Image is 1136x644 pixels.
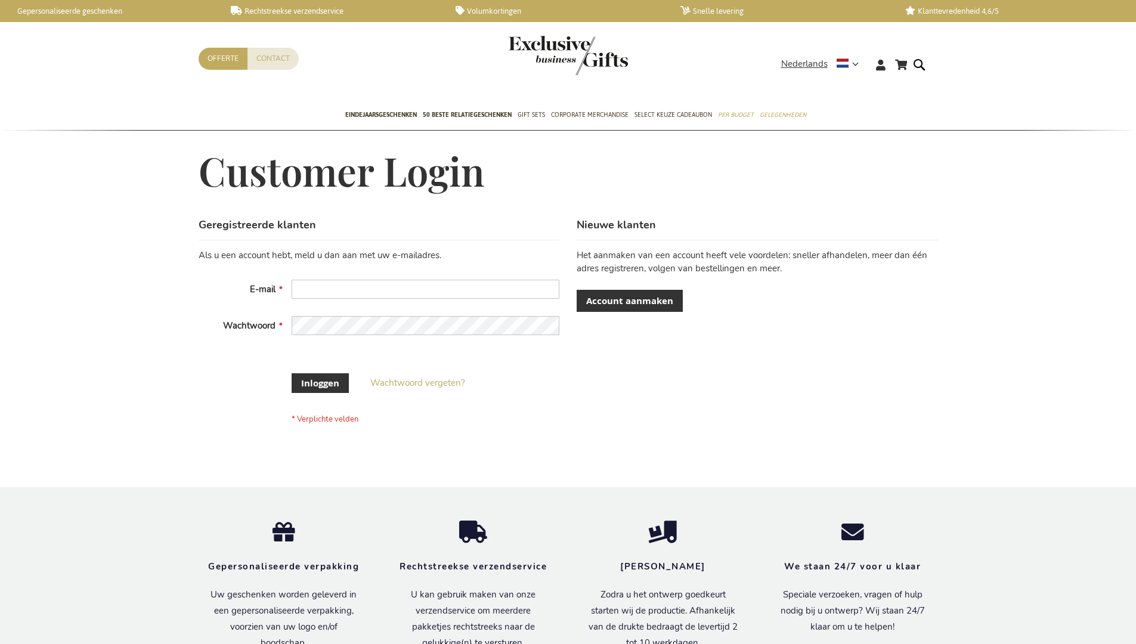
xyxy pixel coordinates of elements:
[509,36,568,75] a: store logo
[250,283,276,295] span: E-mail
[6,6,212,16] a: Gepersonaliseerde geschenken
[345,101,417,131] a: Eindejaarsgeschenken
[456,6,661,16] a: Volumkortingen
[223,320,276,332] span: Wachtwoord
[784,561,921,572] strong: We staan 24/7 voor u klaar
[509,36,628,75] img: Exclusive Business gifts logo
[620,561,705,572] strong: [PERSON_NAME]
[518,101,545,131] a: Gift Sets
[423,109,512,121] span: 50 beste relatiegeschenken
[577,218,656,232] strong: Nieuwe klanten
[680,6,886,16] a: Snelle levering
[301,377,339,389] span: Inloggen
[400,561,547,572] strong: Rechtstreekse verzendservice
[634,101,712,131] a: Select Keuze Cadeaubon
[423,101,512,131] a: 50 beste relatiegeschenken
[760,101,806,131] a: Gelegenheden
[247,48,299,70] a: Contact
[292,280,559,299] input: E-mail
[718,109,754,121] span: Per Budget
[199,218,316,232] strong: Geregistreerde klanten
[586,295,673,307] span: Account aanmaken
[781,57,828,71] span: Nederlands
[718,101,754,131] a: Per Budget
[199,145,485,196] span: Customer Login
[776,587,930,635] p: Speciale verzoeken, vragen of hulp nodig bij u ontwerp? Wij staan 24/7 klaar om u te helpen!
[199,249,559,262] div: Als u een account hebt, meld u dan aan met uw e-mailadres.
[551,109,629,121] span: Corporate Merchandise
[577,249,937,275] p: Het aanmaken van een account heeft vele voordelen: sneller afhandelen, meer dan één adres registr...
[231,6,437,16] a: Rechtstreekse verzendservice
[634,109,712,121] span: Select Keuze Cadeaubon
[905,6,1111,16] a: Klanttevredenheid 4,6/5
[518,109,545,121] span: Gift Sets
[760,109,806,121] span: Gelegenheden
[208,561,359,572] strong: Gepersonaliseerde verpakking
[292,373,349,393] button: Inloggen
[370,377,465,389] a: Wachtwoord vergeten?
[551,101,629,131] a: Corporate Merchandise
[345,109,417,121] span: Eindejaarsgeschenken
[577,290,683,312] a: Account aanmaken
[199,48,247,70] a: Offerte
